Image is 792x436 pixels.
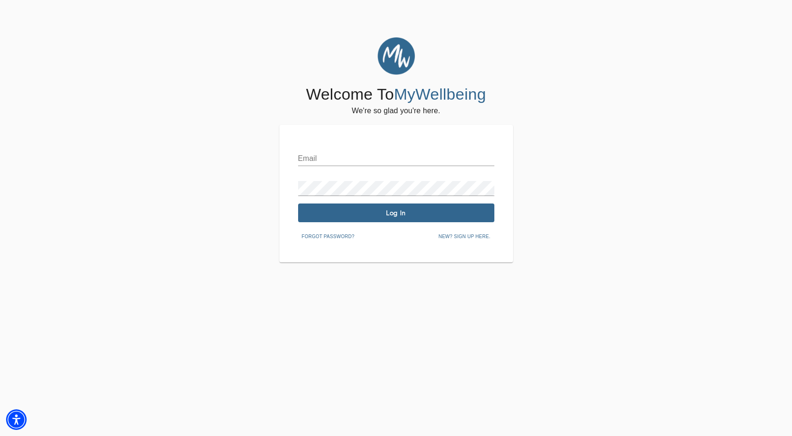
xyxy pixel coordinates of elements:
button: Log In [298,203,494,222]
h4: Welcome To [306,85,486,104]
button: Forgot password? [298,230,358,244]
h6: We're so glad you're here. [352,104,440,117]
img: MyWellbeing [378,37,415,75]
span: MyWellbeing [394,85,486,103]
span: Log In [302,209,491,218]
span: Forgot password? [302,233,355,241]
span: New? Sign up here. [438,233,490,241]
div: Accessibility Menu [6,409,27,430]
a: Forgot password? [298,232,358,240]
button: New? Sign up here. [435,230,494,244]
